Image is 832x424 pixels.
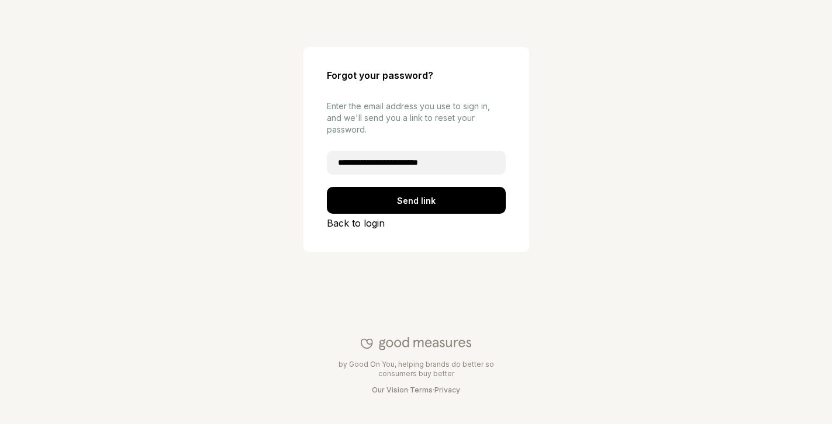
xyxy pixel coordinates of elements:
img: Good On You [361,336,471,350]
a: Privacy [434,385,460,394]
h2: Forgot your password? [327,70,506,81]
a: Terms [410,385,433,394]
p: Enter the email address you use to sign in, and we'll send you a link to reset your password. [327,100,506,135]
a: Back to login [327,217,506,229]
iframe: Website support platform help button [781,373,820,412]
p: by Good On You, helping brands do better so consumers buy better [329,360,504,378]
div: · · [329,385,504,395]
a: Our Vision [372,385,408,394]
div: Send link [327,187,506,214]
